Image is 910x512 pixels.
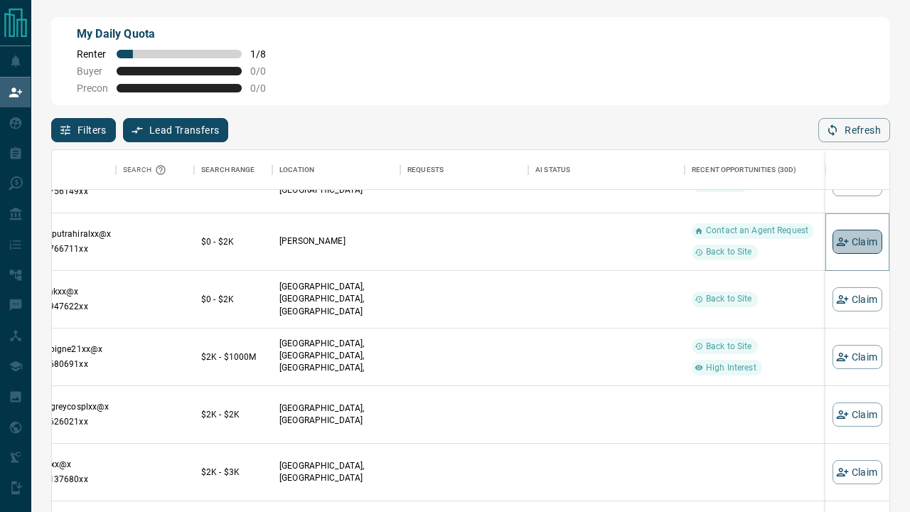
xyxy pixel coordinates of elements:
div: Requests [400,150,528,190]
div: Search [123,150,170,190]
p: [GEOGRAPHIC_DATA], [GEOGRAPHIC_DATA] [279,460,393,484]
div: Search Range [194,150,272,190]
span: Back to Site [700,341,758,353]
p: +852- 947622xx [26,301,88,313]
span: Buyer [77,65,108,77]
p: rachelgreycosplxx@x [26,401,109,416]
button: Filters [51,118,116,142]
div: AI Status [528,150,685,190]
p: +1- 41680691xx [26,358,88,370]
span: Renter [77,48,108,60]
div: Recent Opportunities (30d) [692,150,796,190]
span: Back to Site [700,293,758,305]
span: Contact an Agent Request [700,225,814,237]
span: 1 / 8 [250,48,282,60]
p: +1- 64756149xx [26,186,88,198]
p: $0 - $2K [201,293,265,306]
span: 0 / 0 [250,65,282,77]
button: Claim [833,460,882,484]
span: 0 / 0 [250,82,282,94]
button: Claim [833,345,882,369]
span: High Interest [700,362,762,374]
p: beemakxx@x [26,286,78,301]
div: AI Status [535,150,570,190]
span: Precon [77,82,108,94]
p: [GEOGRAPHIC_DATA], [GEOGRAPHIC_DATA] [279,402,393,427]
p: $0 - $2K [201,235,265,248]
p: My Daily Quota [77,26,282,43]
button: Lead Transfers [123,118,229,142]
span: Back to Site [700,246,758,258]
button: Claim [833,287,882,311]
div: Location [279,150,314,190]
div: Location [272,150,400,190]
div: Contact [2,150,116,190]
p: [GEOGRAPHIC_DATA], [GEOGRAPHIC_DATA], [GEOGRAPHIC_DATA] [279,281,393,317]
p: [PERSON_NAME] [279,235,393,247]
p: $2K - $2K [201,408,265,421]
div: Requests [407,150,444,190]
button: Claim [833,230,882,254]
div: Search Range [201,150,255,190]
p: +1- 43766711xx [26,243,88,255]
p: r.gascoigne21xx@x [26,343,102,358]
p: +1- 22626021xx [26,416,88,428]
p: $2K - $3K [201,466,265,479]
div: Recent Opportunities (30d) [685,150,827,190]
button: Claim [833,402,882,427]
p: [GEOGRAPHIC_DATA], [GEOGRAPHIC_DATA], [GEOGRAPHIC_DATA], [GEOGRAPHIC_DATA] [279,338,393,387]
p: Jobanputrahiralxx@x [26,228,111,243]
p: $2K - $1000M [201,351,265,363]
p: +1- 57137680xx [26,474,88,486]
button: Refresh [818,118,890,142]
